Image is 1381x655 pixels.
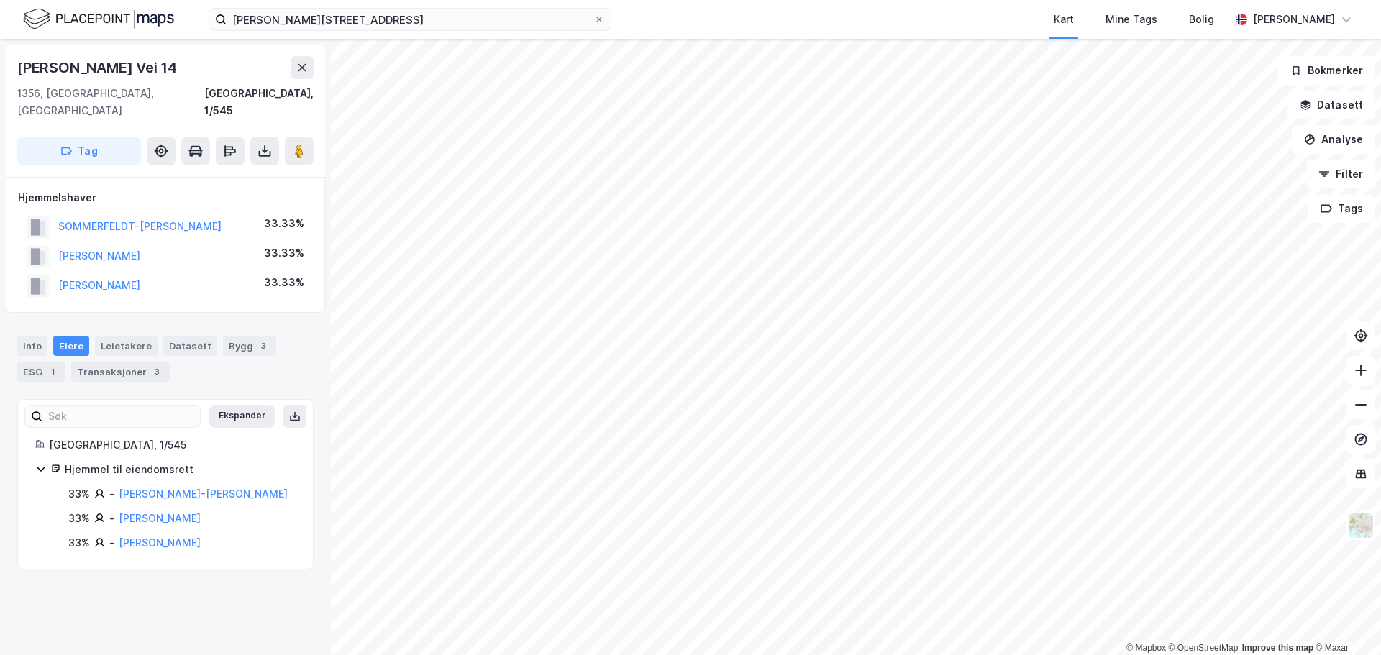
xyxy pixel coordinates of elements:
a: [PERSON_NAME] [119,536,201,549]
div: Info [17,336,47,356]
div: Hjemmel til eiendomsrett [65,461,296,478]
div: Leietakere [95,336,158,356]
div: 33.33% [264,244,304,262]
img: Z [1347,512,1375,539]
div: ESG [17,362,65,382]
div: 33% [68,534,90,551]
div: Kontrollprogram for chat [1309,586,1381,655]
div: 1356, [GEOGRAPHIC_DATA], [GEOGRAPHIC_DATA] [17,85,204,119]
button: Tags [1308,194,1375,223]
div: [GEOGRAPHIC_DATA], 1/545 [204,85,314,119]
input: Søk [42,406,200,427]
button: Ekspander [209,405,275,428]
div: Bolig [1189,11,1214,28]
button: Filter [1306,160,1375,188]
div: [GEOGRAPHIC_DATA], 1/545 [49,436,296,454]
div: [PERSON_NAME] [1253,11,1335,28]
a: [PERSON_NAME]-[PERSON_NAME] [119,487,288,500]
div: 3 [256,339,270,353]
div: Kart [1054,11,1074,28]
div: 33% [68,510,90,527]
div: - [109,534,114,551]
div: Transaksjoner [71,362,170,382]
div: - [109,510,114,527]
a: Mapbox [1126,643,1166,653]
a: [PERSON_NAME] [119,512,201,524]
div: Bygg [223,336,276,356]
div: 1 [45,365,60,379]
button: Analyse [1292,125,1375,154]
iframe: Chat Widget [1309,586,1381,655]
div: - [109,485,114,503]
a: Improve this map [1242,643,1313,653]
img: logo.f888ab2527a4732fd821a326f86c7f29.svg [23,6,174,32]
input: Søk på adresse, matrikkel, gårdeiere, leietakere eller personer [227,9,593,30]
div: 33% [68,485,90,503]
div: Mine Tags [1106,11,1157,28]
div: Eiere [53,336,89,356]
button: Bokmerker [1278,56,1375,85]
button: Tag [17,137,141,165]
div: Hjemmelshaver [18,189,313,206]
div: 33.33% [264,274,304,291]
a: OpenStreetMap [1169,643,1239,653]
div: Datasett [163,336,217,356]
div: 33.33% [264,215,304,232]
div: [PERSON_NAME] Vei 14 [17,56,180,79]
div: 3 [150,365,164,379]
button: Datasett [1287,91,1375,119]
